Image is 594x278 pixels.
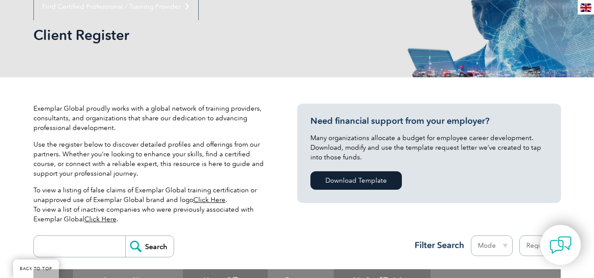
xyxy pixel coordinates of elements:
[550,234,572,256] img: contact-chat.png
[580,4,591,12] img: en
[13,260,59,278] a: BACK TO TOP
[125,236,174,257] input: Search
[409,240,464,251] h3: Filter Search
[33,140,271,178] p: Use the register below to discover detailed profiles and offerings from our partners. Whether you...
[33,28,403,42] h2: Client Register
[33,104,271,133] p: Exemplar Global proudly works with a global network of training providers, consultants, and organ...
[310,116,548,126] h3: Need financial support from your employer?
[310,133,548,162] p: Many organizations allocate a budget for employee career development. Download, modify and use th...
[193,196,226,204] a: Click Here
[310,171,402,190] a: Download Template
[33,185,271,224] p: To view a listing of false claims of Exemplar Global training certification or unapproved use of ...
[84,215,117,223] a: Click Here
